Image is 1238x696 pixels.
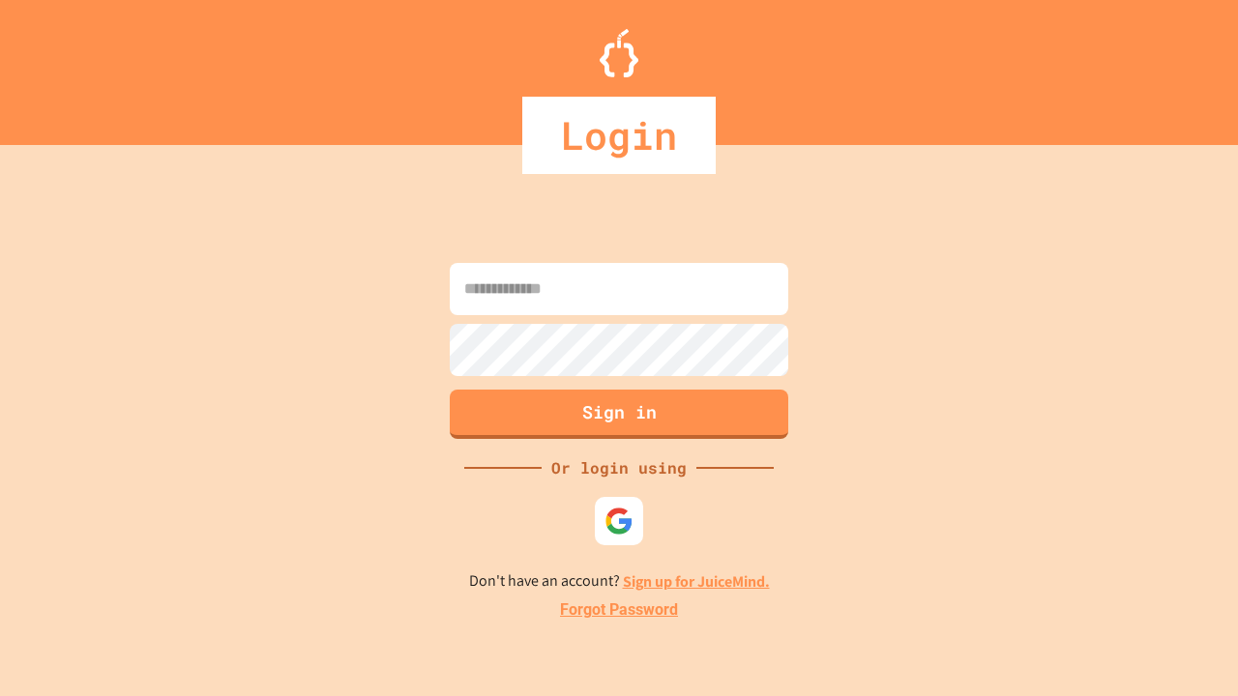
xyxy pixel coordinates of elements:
[604,507,634,536] img: google-icon.svg
[469,569,770,594] p: Don't have an account?
[542,456,696,479] div: Or login using
[450,390,788,439] button: Sign in
[522,97,716,174] div: Login
[560,598,678,622] a: Forgot Password
[600,29,638,77] img: Logo.svg
[623,571,770,592] a: Sign up for JuiceMind.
